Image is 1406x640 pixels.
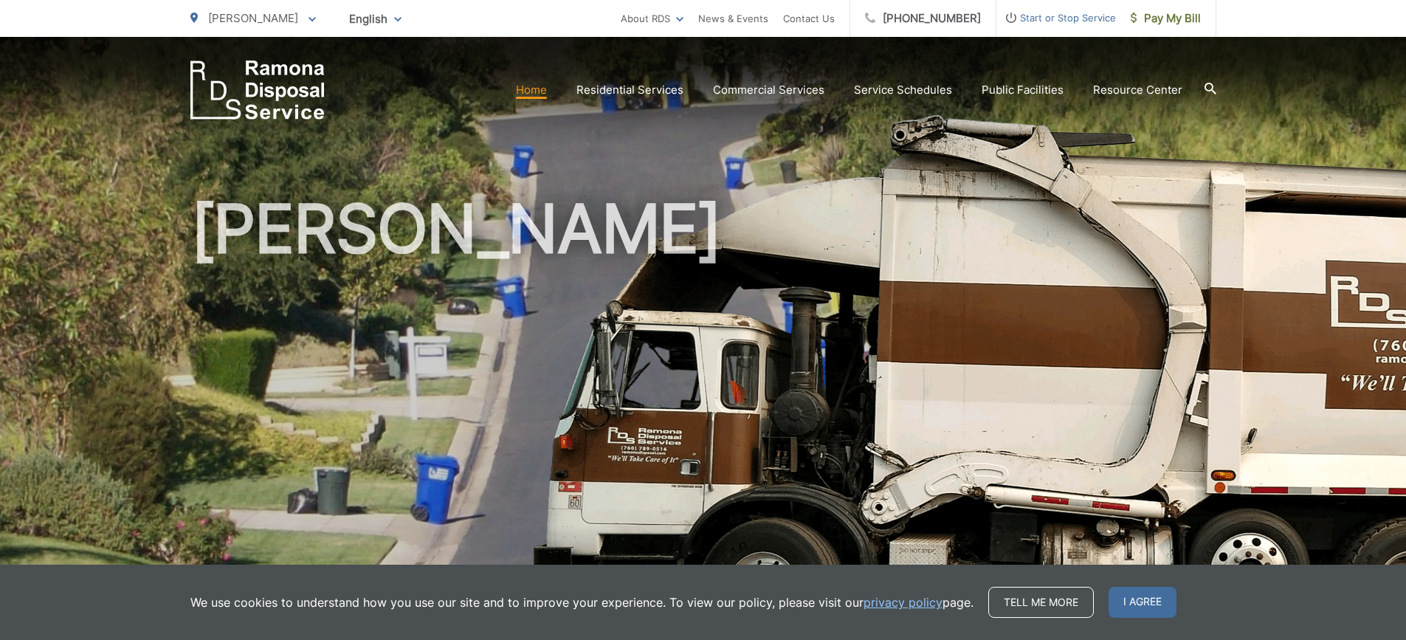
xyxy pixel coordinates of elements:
[338,6,413,32] span: English
[982,81,1064,99] a: Public Facilities
[783,10,835,27] a: Contact Us
[1109,587,1176,618] span: I agree
[576,81,683,99] a: Residential Services
[208,11,298,25] span: [PERSON_NAME]
[516,81,547,99] a: Home
[988,587,1094,618] a: Tell me more
[864,593,942,611] a: privacy policy
[698,10,768,27] a: News & Events
[1093,81,1182,99] a: Resource Center
[1131,10,1201,27] span: Pay My Bill
[854,81,952,99] a: Service Schedules
[190,61,325,120] a: EDCD logo. Return to the homepage.
[190,593,973,611] p: We use cookies to understand how you use our site and to improve your experience. To view our pol...
[621,10,683,27] a: About RDS
[713,81,824,99] a: Commercial Services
